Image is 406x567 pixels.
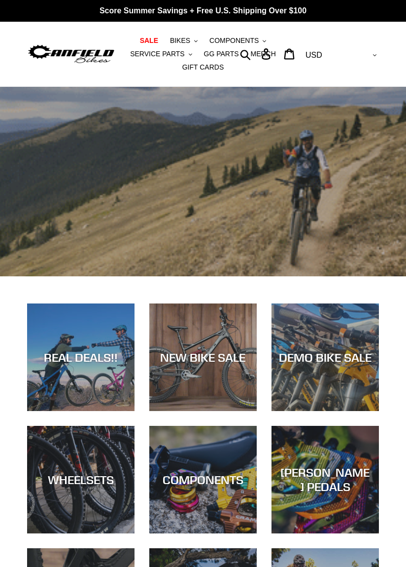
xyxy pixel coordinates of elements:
[271,303,379,411] a: DEMO BIKE SALE
[149,350,257,365] div: NEW BIKE SALE
[204,50,239,58] span: GG PARTS
[27,426,135,533] a: WHEELSETS
[135,34,163,47] a: SALE
[199,47,244,61] a: GG PARTS
[271,465,379,494] div: [PERSON_NAME] PEDALS
[27,303,135,411] a: REAL DEALS!!
[27,350,135,365] div: REAL DEALS!!
[204,34,271,47] button: COMPONENTS
[165,34,203,47] button: BIKES
[170,37,190,45] span: BIKES
[149,473,257,487] div: COMPONENTS
[177,61,229,74] a: GIFT CARDS
[149,303,257,411] a: NEW BIKE SALE
[27,43,115,65] img: Canfield Bikes
[271,426,379,533] a: [PERSON_NAME] PEDALS
[209,37,259,45] span: COMPONENTS
[130,50,184,58] span: SERVICE PARTS
[271,350,379,365] div: DEMO BIKE SALE
[140,37,158,45] span: SALE
[27,473,135,487] div: WHEELSETS
[182,63,224,72] span: GIFT CARDS
[149,426,257,533] a: COMPONENTS
[125,47,197,61] button: SERVICE PARTS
